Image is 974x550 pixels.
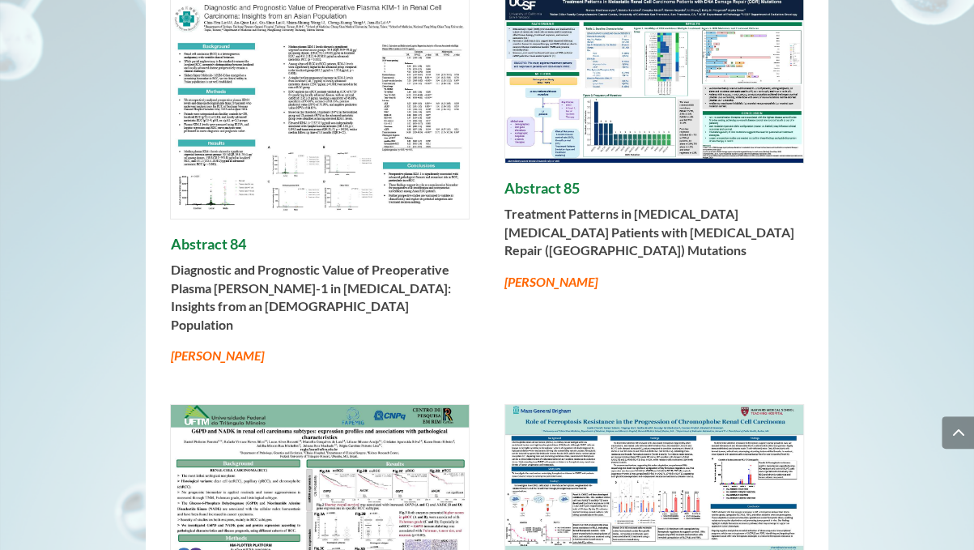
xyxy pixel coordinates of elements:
em: [PERSON_NAME] [504,274,598,289]
strong: Diagnostic and Prognostic Value of Preoperative Plasma [PERSON_NAME]-1 in [MEDICAL_DATA]: Insight... [170,262,450,331]
h4: Abstract 85 [504,180,804,206]
h4: Abstract 84 [170,236,470,262]
strong: Treatment Patterns in [MEDICAL_DATA] [MEDICAL_DATA] Patients with [MEDICAL_DATA] Repair ([GEOGRAP... [504,206,794,258]
em: [PERSON_NAME] [170,347,263,363]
